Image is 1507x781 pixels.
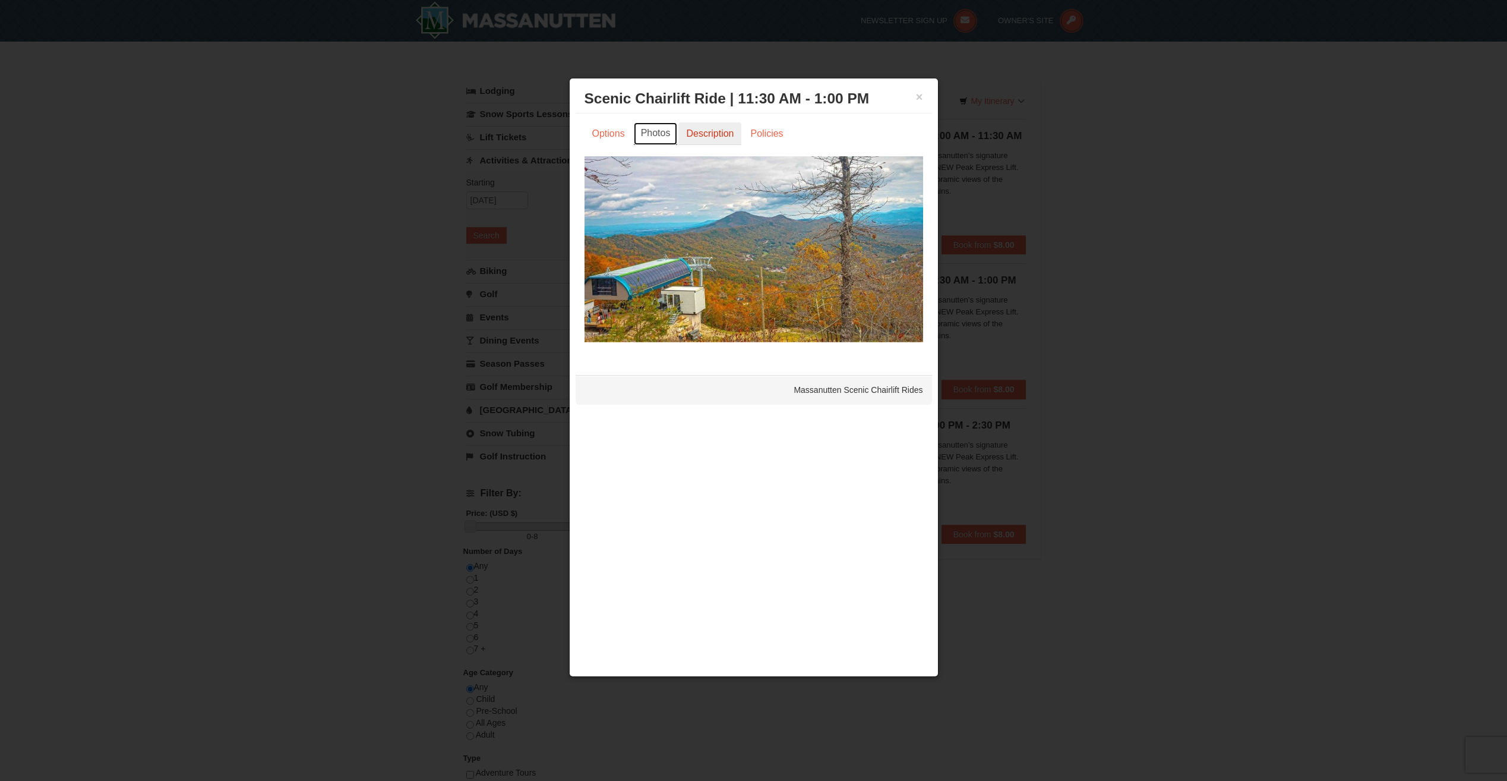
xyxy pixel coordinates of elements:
h3: Scenic Chairlift Ride | 11:30 AM - 1:00 PM [585,90,923,108]
img: 24896431-13-a88f1aaf.jpg [585,156,923,342]
a: Description [678,122,741,145]
a: Photos [634,122,678,145]
a: Options [585,122,633,145]
a: Policies [743,122,791,145]
button: × [916,91,923,103]
div: Massanutten Scenic Chairlift Rides [576,375,932,405]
